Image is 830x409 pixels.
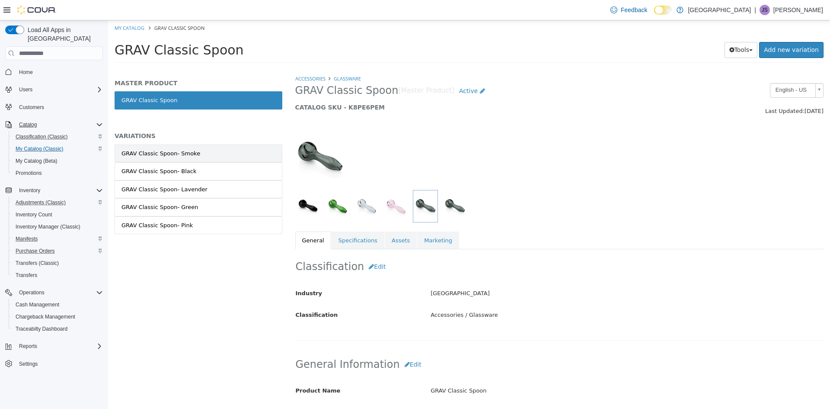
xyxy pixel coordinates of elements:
span: Inventory Count [12,209,103,220]
span: My Catalog (Classic) [12,144,103,154]
span: Active [351,67,370,74]
button: Reports [2,340,106,352]
button: Classification (Classic) [9,131,106,143]
button: Cash Management [9,299,106,311]
div: GRAV Classic Spoon- Black [13,147,88,155]
span: Traceabilty Dashboard [16,325,67,332]
span: Inventory Count [16,211,52,218]
span: Adjustments (Classic) [12,197,103,208]
span: Customers [16,102,103,113]
button: Manifests [9,233,106,245]
span: Industry [188,270,214,276]
button: My Catalog (Classic) [9,143,106,155]
a: Marketing [309,211,351,229]
span: [DATE] [696,87,715,94]
a: Glassware [226,55,253,61]
span: My Catalog (Beta) [16,158,57,164]
div: Accessories / Glassware [316,287,721,303]
span: Promotions [12,168,103,178]
button: Adjustments (Classic) [9,196,106,209]
span: My Catalog (Classic) [16,145,64,152]
span: Transfers (Classic) [16,260,59,267]
span: GRAV Classic Spoon [46,4,96,11]
span: Home [16,66,103,77]
a: Promotions [12,168,45,178]
span: English - US [662,63,704,77]
span: Home [19,69,33,76]
span: Operations [16,287,103,298]
a: Chargeback Management [12,312,79,322]
span: Manifests [12,234,103,244]
span: Catalog [16,119,103,130]
span: Inventory Manager (Classic) [12,222,103,232]
button: Purchase Orders [9,245,106,257]
button: Chargeback Management [9,311,106,323]
button: Edit [256,238,282,254]
button: My Catalog (Beta) [9,155,106,167]
span: Reports [19,343,37,350]
span: JS [762,5,768,15]
a: Feedback [607,1,651,19]
span: Manifests [16,235,38,242]
button: Operations [2,287,106,299]
div: GRAV Classic Spoon- Green [13,183,90,191]
p: [PERSON_NAME] [773,5,823,15]
a: Specifications [223,211,276,229]
span: Load All Apps in [GEOGRAPHIC_DATA] [24,26,103,43]
span: Traceabilty Dashboard [12,324,103,334]
div: < empty > [316,385,721,400]
small: [Master Product] [290,67,346,74]
h5: VARIATIONS [6,112,174,119]
input: Dark Mode [654,6,672,15]
div: Jim Siciliano [760,5,770,15]
span: Transfers [16,272,37,279]
button: Catalog [2,119,106,131]
button: Tools [616,22,650,38]
button: Reports [16,341,41,351]
span: Promotions [16,170,42,177]
a: My Catalog (Classic) [12,144,67,154]
span: Operations [19,289,45,296]
span: Inventory [16,185,103,196]
span: Product Name [188,367,233,374]
span: Reports [16,341,103,351]
a: Inventory Count [12,209,56,220]
a: Transfers [12,270,41,280]
span: Transfers [12,270,103,280]
span: Last Updated: [657,87,696,94]
nav: Complex example [5,62,103,393]
button: Traceabilty Dashboard [9,323,106,335]
span: GRAV Classic Spoon [6,22,136,37]
div: GRAV Classic Spoon- Smoke [13,129,92,138]
p: | [754,5,756,15]
span: Chargeback Management [12,312,103,322]
span: Purchase Orders [12,246,103,256]
a: GRAV Classic Spoon [6,71,174,89]
div: GRAV Classic Spoon- Pink [13,201,85,209]
span: Users [19,86,32,93]
h5: MASTER PRODUCT [6,59,174,67]
button: Operations [16,287,48,298]
span: Classification [188,291,230,298]
a: Adjustments (Classic) [12,197,69,208]
a: Add new variation [651,22,715,38]
h5: CATALOG SKU - K8PE6PEM [187,83,580,91]
a: English - US [662,63,715,77]
button: Inventory [16,185,44,196]
a: Settings [16,359,41,369]
span: Adjustments (Classic) [16,199,66,206]
h2: General Information [188,336,715,352]
a: My Catalog (Beta) [12,156,61,166]
span: Cash Management [16,301,59,308]
button: Transfers (Classic) [9,257,106,269]
a: My Catalog [6,4,36,11]
span: Inventory Manager (Classic) [16,223,80,230]
a: Classification (Classic) [12,132,71,142]
span: Catalog [19,121,37,128]
button: Settings [2,357,106,370]
button: Transfers [9,269,106,281]
button: Edit [292,336,318,352]
a: Home [16,67,36,77]
h2: Classification [188,238,715,254]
